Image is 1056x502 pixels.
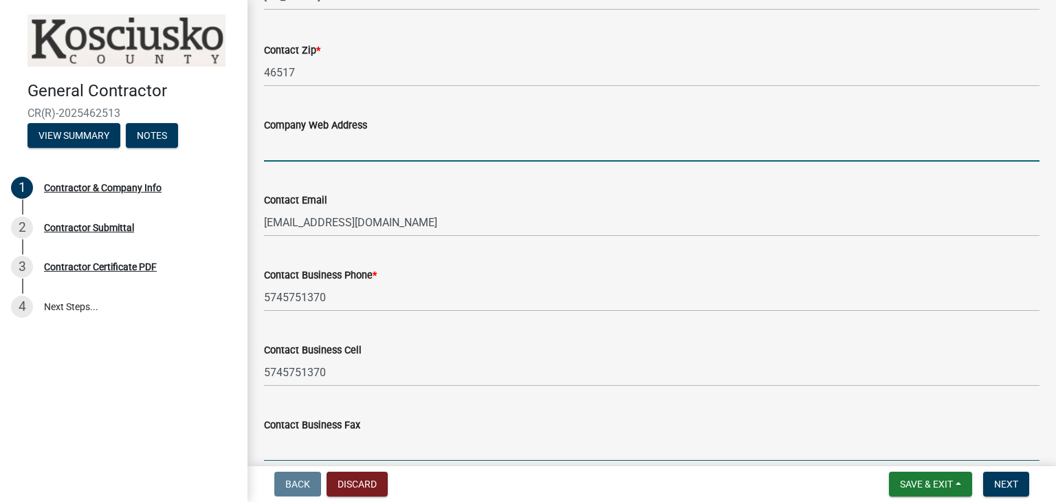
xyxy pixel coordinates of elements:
[11,177,33,199] div: 1
[11,217,33,239] div: 2
[994,479,1018,490] span: Next
[11,256,33,278] div: 3
[44,262,157,272] div: Contractor Certificate PDF
[264,421,360,430] label: Contact Business Fax
[126,123,178,148] button: Notes
[27,107,220,120] span: CR(R)-2025462513
[900,479,953,490] span: Save & Exit
[264,121,367,131] label: Company Web Address
[889,472,972,496] button: Save & Exit
[274,472,321,496] button: Back
[44,223,134,232] div: Contractor Submittal
[27,131,120,142] wm-modal-confirm: Summary
[27,81,236,101] h4: General Contractor
[27,14,225,67] img: Kosciusko County, Indiana
[983,472,1029,496] button: Next
[126,131,178,142] wm-modal-confirm: Notes
[264,271,377,281] label: Contact Business Phone
[264,46,320,56] label: Contact Zip
[27,123,120,148] button: View Summary
[44,183,162,193] div: Contractor & Company Info
[11,296,33,318] div: 4
[285,479,310,490] span: Back
[264,346,362,356] label: Contact Business Cell
[327,472,388,496] button: Discard
[264,196,327,206] label: Contact Email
